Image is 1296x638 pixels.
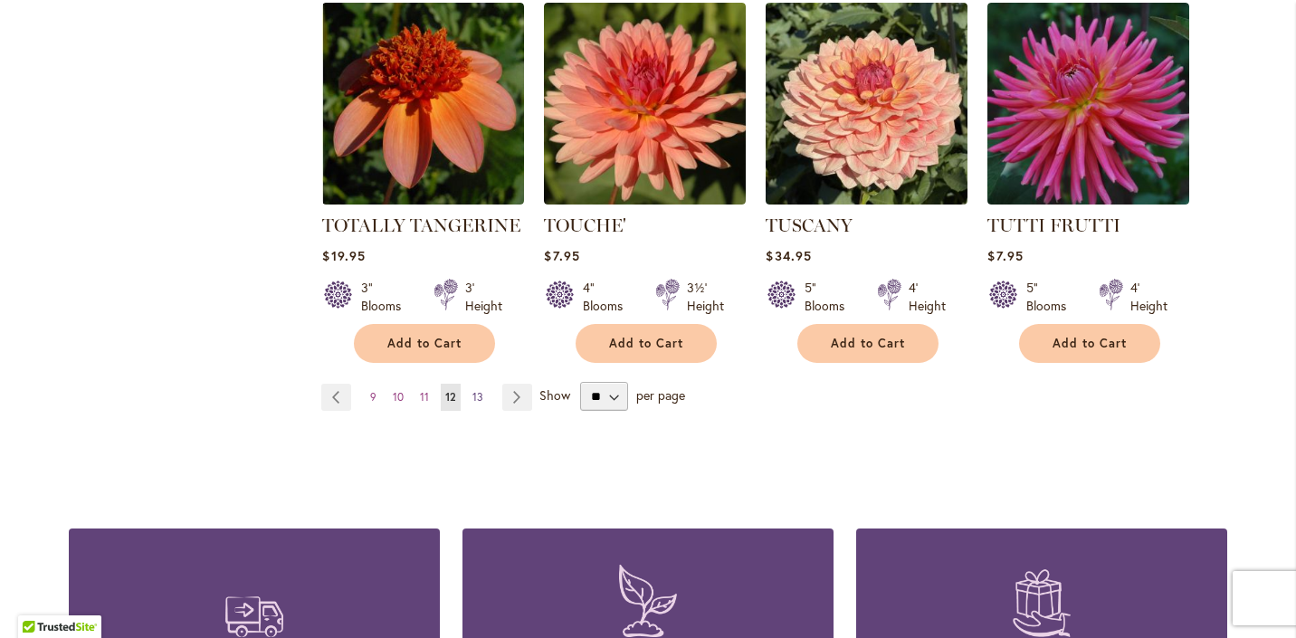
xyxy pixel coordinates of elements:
[987,247,1023,264] span: $7.95
[805,279,855,315] div: 5" Blooms
[1026,279,1077,315] div: 5" Blooms
[987,214,1120,236] a: TUTTI FRUTTI
[420,390,429,404] span: 11
[370,390,376,404] span: 9
[766,214,853,236] a: TUSCANY
[987,191,1189,208] a: TUTTI FRUTTI
[468,384,488,411] a: 13
[576,324,717,363] button: Add to Cart
[636,386,685,404] span: per page
[583,279,634,315] div: 4" Blooms
[1019,324,1160,363] button: Add to Cart
[472,390,483,404] span: 13
[14,574,64,624] iframe: Launch Accessibility Center
[322,247,365,264] span: $19.95
[361,279,412,315] div: 3" Blooms
[387,336,462,351] span: Add to Cart
[544,247,579,264] span: $7.95
[544,214,626,236] a: TOUCHE'
[322,3,524,205] img: TOTALLY TANGERINE
[766,247,811,264] span: $34.95
[415,384,434,411] a: 11
[544,3,746,205] img: TOUCHE'
[797,324,939,363] button: Add to Cart
[909,279,946,315] div: 4' Height
[831,336,905,351] span: Add to Cart
[445,390,456,404] span: 12
[687,279,724,315] div: 3½' Height
[766,3,967,205] img: TUSCANY
[322,214,520,236] a: TOTALLY TANGERINE
[388,384,408,411] a: 10
[465,279,502,315] div: 3' Height
[987,3,1189,205] img: TUTTI FRUTTI
[322,191,524,208] a: TOTALLY TANGERINE
[393,390,404,404] span: 10
[544,191,746,208] a: TOUCHE'
[766,191,967,208] a: TUSCANY
[354,324,495,363] button: Add to Cart
[366,384,381,411] a: 9
[1130,279,1167,315] div: 4' Height
[1053,336,1127,351] span: Add to Cart
[539,386,570,404] span: Show
[609,336,683,351] span: Add to Cart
